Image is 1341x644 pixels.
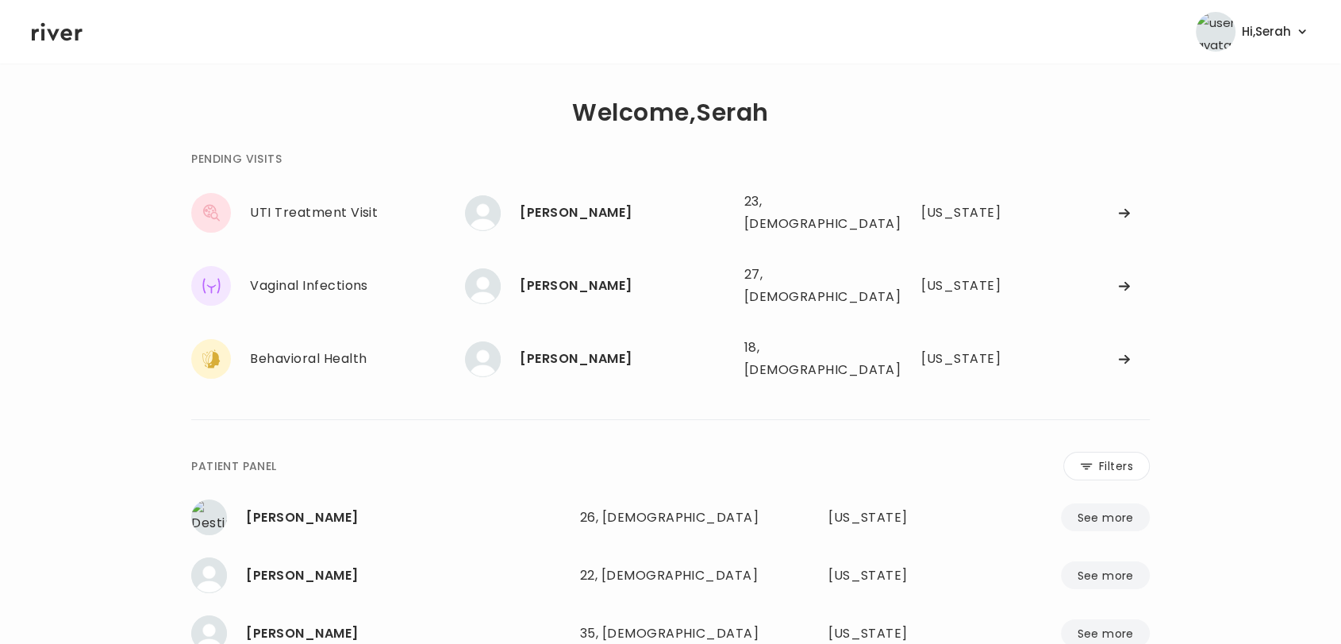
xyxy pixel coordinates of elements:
[250,202,465,224] div: UTI Treatment Visit
[465,195,501,231] img: ZOE GRAVES
[520,202,731,224] div: ZOE GRAVES
[1061,503,1149,531] button: See more
[828,507,955,529] div: Florida
[921,348,1010,370] div: Missouri
[191,149,282,168] div: PENDING VISITS
[1242,21,1291,43] span: Hi, Serah
[921,275,1010,297] div: Illinois
[744,337,871,381] div: 18, [DEMOGRAPHIC_DATA]
[520,348,731,370] div: Gracee Hamberlin
[572,102,768,124] h1: Welcome, Serah
[1063,452,1150,480] button: Filters
[744,191,871,235] div: 23, [DEMOGRAPHIC_DATA]
[246,507,567,529] div: Destiny Ford
[465,268,501,304] img: rebecca mantatsky
[1196,12,1309,52] button: user avatarHi,Serah
[520,275,731,297] div: rebecca mantatsky
[246,565,567,587] div: KEYSHLA HERNANDEZ MARTINEZ
[580,565,762,587] div: 22, [DEMOGRAPHIC_DATA]
[1196,12,1235,52] img: user avatar
[744,264,871,308] div: 27, [DEMOGRAPHIC_DATA]
[191,499,227,535] img: Destiny Ford
[250,275,465,297] div: Vaginal Infections
[191,557,227,593] img: KEYSHLA HERNANDEZ MARTINEZ
[1061,561,1149,589] button: See more
[465,341,501,377] img: Gracee Hamberlin
[828,565,955,587] div: Missouri
[191,457,276,476] div: PATIENT PANEL
[580,507,762,529] div: 26, [DEMOGRAPHIC_DATA]
[250,348,465,370] div: Behavioral Health
[921,202,1010,224] div: Illinois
